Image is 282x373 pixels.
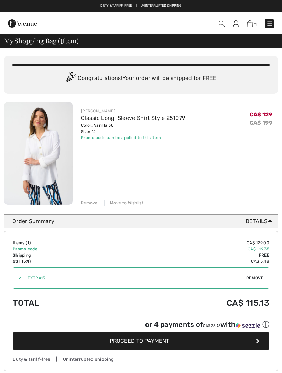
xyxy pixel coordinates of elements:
img: Shopping Bag [247,20,253,27]
div: Color: Vanilla 30 Size: 12 [81,122,185,135]
div: or 4 payments ofCA$ 28.78withSezzle Click to learn more about Sezzle [13,320,269,332]
input: Promo code [22,268,246,288]
span: 1 [60,35,63,44]
span: Proceed to Payment [110,338,169,344]
div: or 4 payments of with [145,320,269,329]
td: CA$ -19.35 [111,246,269,252]
span: CA$ 129 [250,111,272,118]
span: Details [246,217,275,226]
button: Proceed to Payment [13,332,269,350]
span: 1 [27,240,29,245]
td: Total [13,291,111,315]
div: Congratulations! Your order will be shipped for FREE! [12,72,270,85]
td: CA$ 5.48 [111,258,269,265]
td: Promo code [13,246,111,252]
div: Remove [81,200,98,206]
td: Shipping [13,252,111,258]
td: GST (5%) [13,258,111,265]
img: Menu [266,20,273,27]
span: CA$ 28.78 [203,324,220,328]
img: 1ère Avenue [8,17,37,30]
img: Congratulation2.svg [64,72,78,85]
img: Search [219,21,225,27]
div: Order Summary [12,217,275,226]
td: Free [111,252,269,258]
div: [PERSON_NAME] [81,108,185,114]
td: Items ( ) [13,240,111,246]
div: Move to Wishlist [104,200,143,206]
span: Remove [246,275,263,281]
a: 1 [247,19,257,28]
td: CA$ 115.13 [111,291,269,315]
a: Classic Long-Sleeve Shirt Style 251079 [81,115,185,121]
img: My Info [233,20,239,27]
div: Promo code can be applied to this item [81,135,185,141]
span: 1 [254,22,257,27]
s: CA$ 199 [250,120,272,126]
img: Sezzle [236,322,260,329]
td: CA$ 129.00 [111,240,269,246]
img: Classic Long-Sleeve Shirt Style 251079 [4,102,73,205]
div: ✔ [13,275,22,281]
span: My Shopping Bag ( Item) [4,37,79,44]
div: Duty & tariff-free | Uninterrupted shipping [13,356,269,362]
a: 1ère Avenue [8,20,37,26]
